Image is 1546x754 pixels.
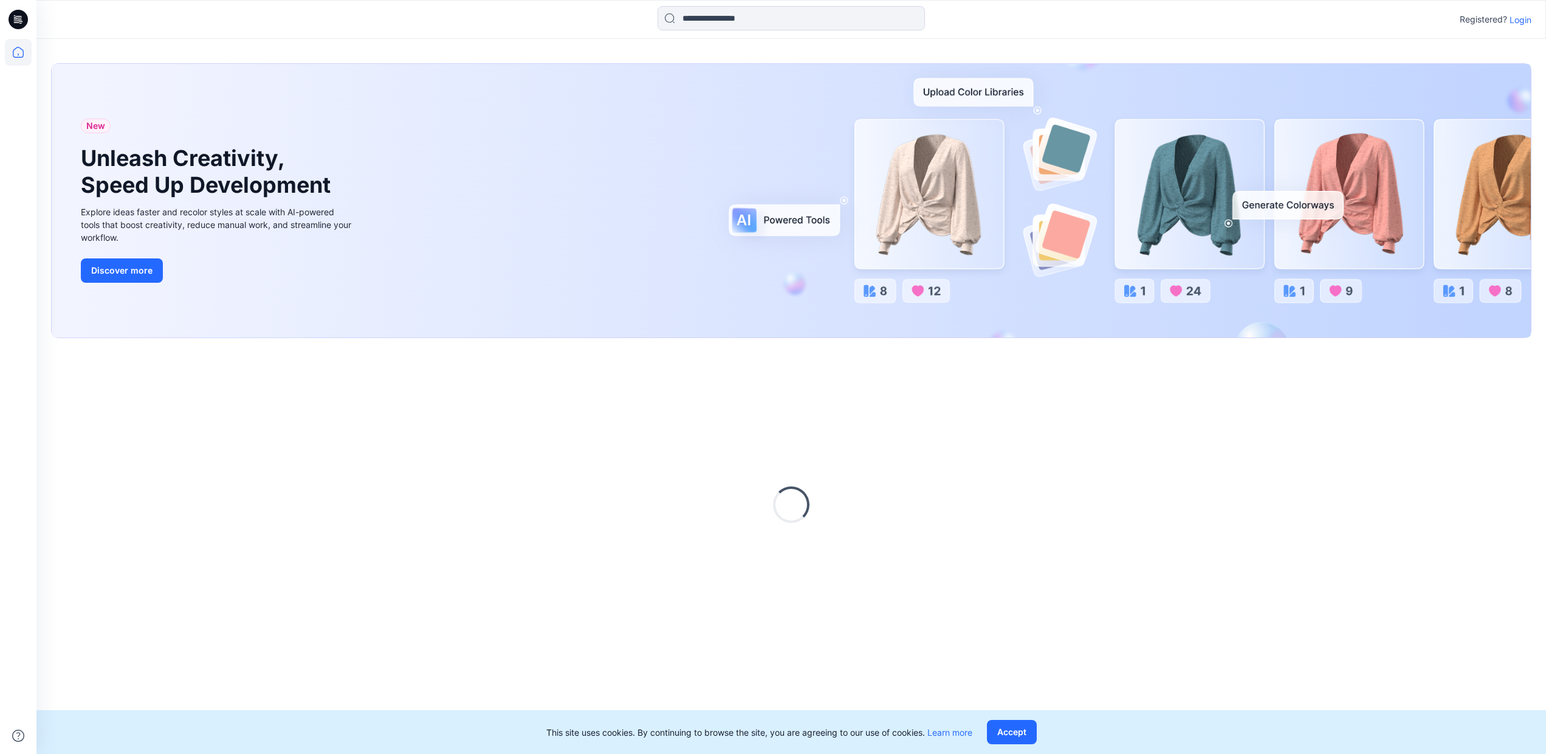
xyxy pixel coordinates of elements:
[987,720,1037,744] button: Accept
[1460,12,1507,27] p: Registered?
[81,258,354,283] a: Discover more
[927,727,972,738] a: Learn more
[81,206,354,244] div: Explore ideas faster and recolor styles at scale with AI-powered tools that boost creativity, red...
[81,145,336,198] h1: Unleash Creativity, Speed Up Development
[81,258,163,283] button: Discover more
[1510,13,1531,26] p: Login
[546,726,972,739] p: This site uses cookies. By continuing to browse the site, you are agreeing to our use of cookies.
[86,119,105,133] span: New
